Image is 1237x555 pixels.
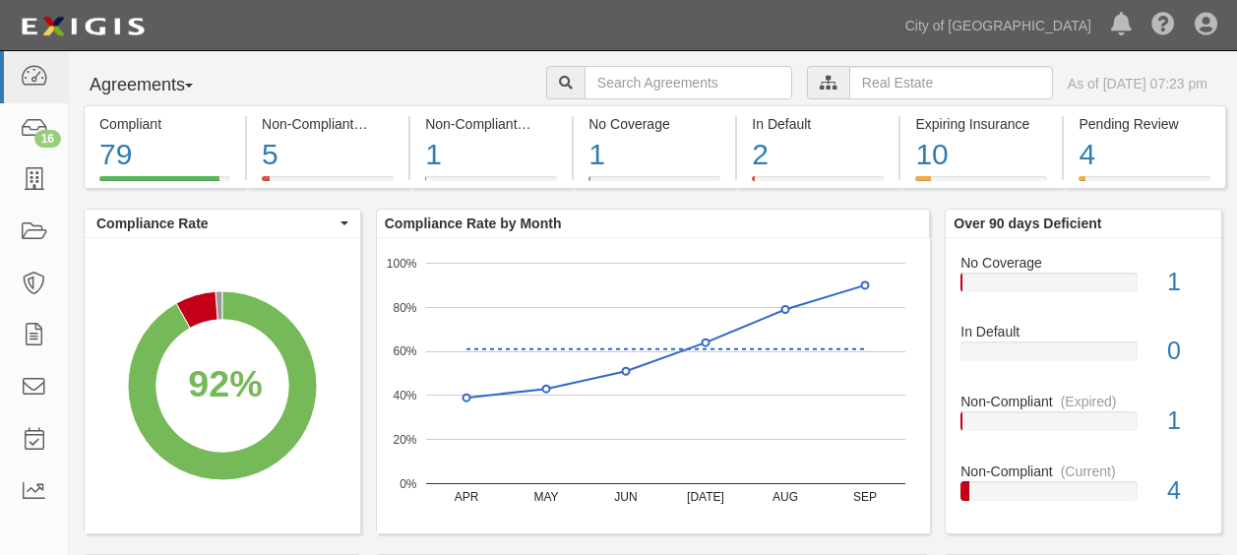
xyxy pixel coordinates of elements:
[896,6,1101,45] a: City of [GEOGRAPHIC_DATA]
[533,490,558,504] text: MAY
[1061,392,1117,411] div: (Expired)
[1152,265,1221,300] div: 1
[588,134,720,176] div: 1
[585,66,792,99] input: Search Agreements
[960,392,1206,462] a: Non-Compliant(Expired)1
[262,114,394,134] div: Non-Compliant (Current)
[393,344,416,358] text: 60%
[853,490,877,504] text: SEP
[410,176,572,192] a: Non-Compliant(Expired)1
[84,66,231,105] button: Agreements
[247,176,408,192] a: Non-Compliant(Current)5
[1064,176,1225,192] a: Pending Review4
[1152,473,1221,509] div: 4
[960,462,1206,517] a: Non-Compliant(Current)4
[946,253,1221,273] div: No Coverage
[99,134,230,176] div: 79
[946,392,1221,411] div: Non-Compliant
[85,238,360,533] svg: A chart.
[425,134,557,176] div: 1
[1068,74,1207,93] div: As of [DATE] 07:23 pm
[900,176,1062,192] a: Expiring Insurance10
[34,130,61,148] div: 16
[687,490,724,504] text: [DATE]
[915,134,1047,176] div: 10
[84,176,245,192] a: Compliant79
[425,114,557,134] div: Non-Compliant (Expired)
[960,322,1206,392] a: In Default0
[387,256,417,270] text: 100%
[385,216,562,231] b: Compliance Rate by Month
[15,9,151,44] img: logo-5460c22ac91f19d4615b14bd174203de0afe785f0fc80cf4dbbc73dc1793850b.png
[954,216,1101,231] b: Over 90 days Deficient
[773,490,798,504] text: AUG
[737,176,898,192] a: In Default2
[99,114,230,134] div: Compliant
[1079,114,1209,134] div: Pending Review
[454,490,478,504] text: APR
[1152,403,1221,439] div: 1
[188,358,262,411] div: 92%
[849,66,1053,99] input: Real Estate
[400,476,417,490] text: 0%
[614,490,637,504] text: JUN
[1079,134,1209,176] div: 4
[915,114,1047,134] div: Expiring Insurance
[1061,462,1116,481] div: (Current)
[1151,14,1175,37] i: Help Center - Complianz
[393,389,416,402] text: 40%
[96,214,336,233] span: Compliance Rate
[960,253,1206,323] a: No Coverage1
[526,114,582,134] div: (Expired)
[752,134,884,176] div: 2
[393,300,416,314] text: 80%
[574,176,735,192] a: No Coverage1
[752,114,884,134] div: In Default
[85,210,360,237] button: Compliance Rate
[262,134,394,176] div: 5
[393,433,416,447] text: 20%
[1152,334,1221,369] div: 0
[946,322,1221,341] div: In Default
[946,462,1221,481] div: Non-Compliant
[361,114,416,134] div: (Current)
[377,238,930,533] svg: A chart.
[588,114,720,134] div: No Coverage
